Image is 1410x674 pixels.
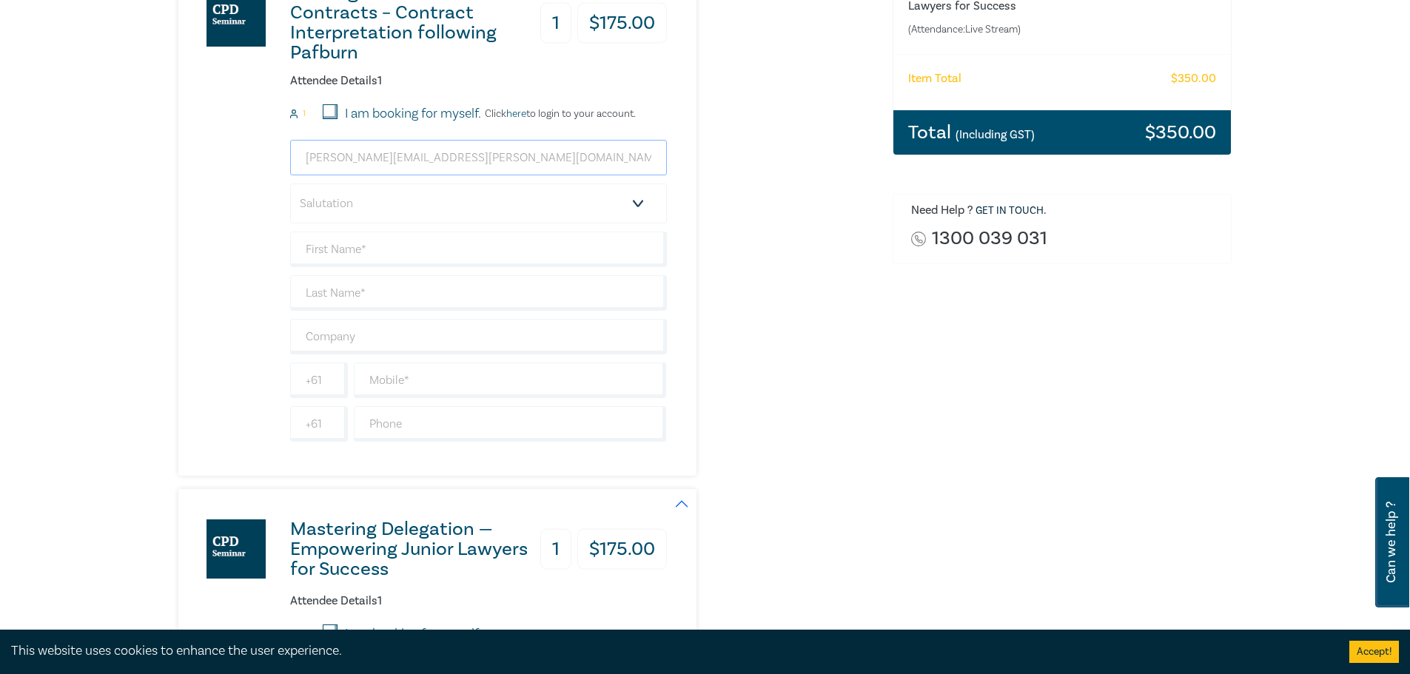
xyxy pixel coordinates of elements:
button: Accept cookies [1349,641,1399,663]
small: (Attendance: Live Stream ) [908,22,1158,37]
label: I am booking for myself. [345,104,481,124]
h6: $ 350.00 [1171,72,1216,86]
img: Mastering Delegation — Empowering Junior Lawyers for Success [207,519,266,579]
h6: Attendee Details 1 [290,74,667,88]
a: 1300 039 031 [932,229,1047,249]
h6: Item Total [908,72,961,86]
label: I am booking for myself. [345,624,481,644]
a: here [506,107,526,121]
h3: Total [908,123,1035,142]
span: Can we help ? [1384,486,1398,599]
small: (Including GST) [956,127,1035,142]
h3: 1 [540,529,571,570]
p: Click to login to your account. [481,108,636,120]
input: First Name* [290,232,667,267]
input: Company [290,319,667,354]
h3: $ 350.00 [1145,123,1216,142]
small: 1 [303,109,306,119]
input: +61 [290,406,348,442]
a: Get in touch [976,204,1044,218]
input: Phone [354,406,667,442]
h6: Need Help ? . [911,203,1221,218]
h3: $ 175.00 [577,3,667,44]
h6: Attendee Details 1 [290,594,667,608]
h3: 1 [540,3,571,44]
h3: Mastering Delegation — Empowering Junior Lawyers for Success [290,519,534,579]
h3: $ 175.00 [577,529,667,570]
input: Last Name* [290,275,667,311]
input: Mobile* [354,363,667,398]
div: This website uses cookies to enhance the user experience. [11,641,1327,661]
input: +61 [290,363,348,398]
input: Attendee Email* [290,140,667,175]
a: here [506,627,526,641]
p: Click to login to your account. [481,628,636,640]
